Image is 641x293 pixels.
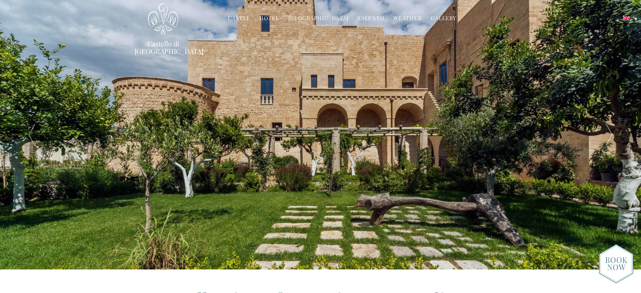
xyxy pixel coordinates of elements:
[135,40,192,55] a: Castello di [GEOGRAPHIC_DATA]
[431,14,456,23] a: Gallery
[259,14,279,23] a: Hotel
[358,14,384,23] a: Salento
[393,14,422,23] a: Weather
[623,16,630,20] img: English
[228,14,250,23] a: Castle
[288,14,349,23] a: [GEOGRAPHIC_DATA]
[599,244,633,284] img: new-booknow.png
[148,3,178,35] img: Castello di Ugento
